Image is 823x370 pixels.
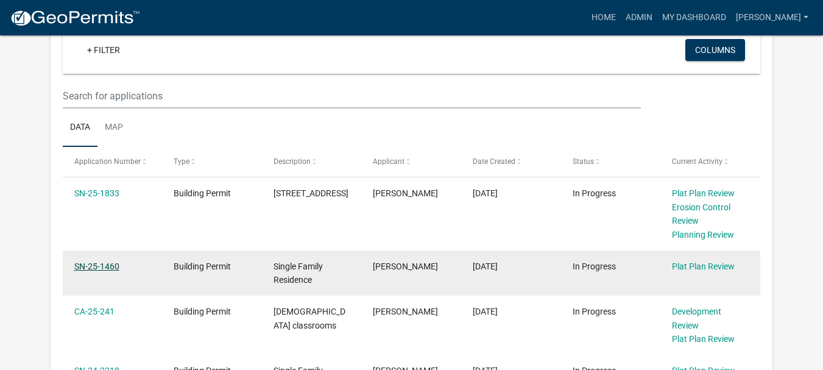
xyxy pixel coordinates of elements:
[63,84,641,109] input: Search for applications
[560,147,660,176] datatable-header-cell: Status
[672,188,735,198] a: Plat Plan Review
[63,147,163,176] datatable-header-cell: Application Number
[621,6,657,29] a: Admin
[63,109,97,148] a: Data
[473,188,498,198] span: 09/19/2025
[174,188,231,198] span: Building Permit
[461,147,561,176] datatable-header-cell: Date Created
[657,6,731,29] a: My Dashboard
[672,157,722,166] span: Current Activity
[473,157,515,166] span: Date Created
[274,307,345,330] span: Church classrooms
[74,261,119,271] a: SN-25-1460
[573,307,616,316] span: In Progress
[587,6,621,29] a: Home
[473,261,498,271] span: 08/08/2025
[361,147,461,176] datatable-header-cell: Applicant
[373,188,438,198] span: Tami Evans
[97,109,130,148] a: Map
[274,157,311,166] span: Description
[685,39,745,61] button: Columns
[672,261,735,271] a: Plat Plan Review
[672,202,730,226] a: Erosion Control Review
[77,39,130,61] a: + Filter
[174,261,231,271] span: Building Permit
[74,188,119,198] a: SN-25-1833
[573,188,616,198] span: In Progress
[373,307,438,316] span: Calvin Schneider
[74,307,115,316] a: CA-25-241
[373,261,438,271] span: Tami Evans
[274,261,323,285] span: Single Family Residence
[731,6,813,29] a: [PERSON_NAME]
[74,157,141,166] span: Application Number
[672,334,735,344] a: Plat Plan Review
[373,157,404,166] span: Applicant
[174,157,189,166] span: Type
[573,261,616,271] span: In Progress
[174,307,231,316] span: Building Permit
[262,147,362,176] datatable-header-cell: Description
[573,157,594,166] span: Status
[473,307,498,316] span: 02/22/2025
[672,307,721,330] a: Development Review
[660,147,760,176] datatable-header-cell: Current Activity
[672,230,734,240] a: Planning Review
[274,188,348,198] span: 1308 Edgewater Beach RdValparaiso
[162,147,262,176] datatable-header-cell: Type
